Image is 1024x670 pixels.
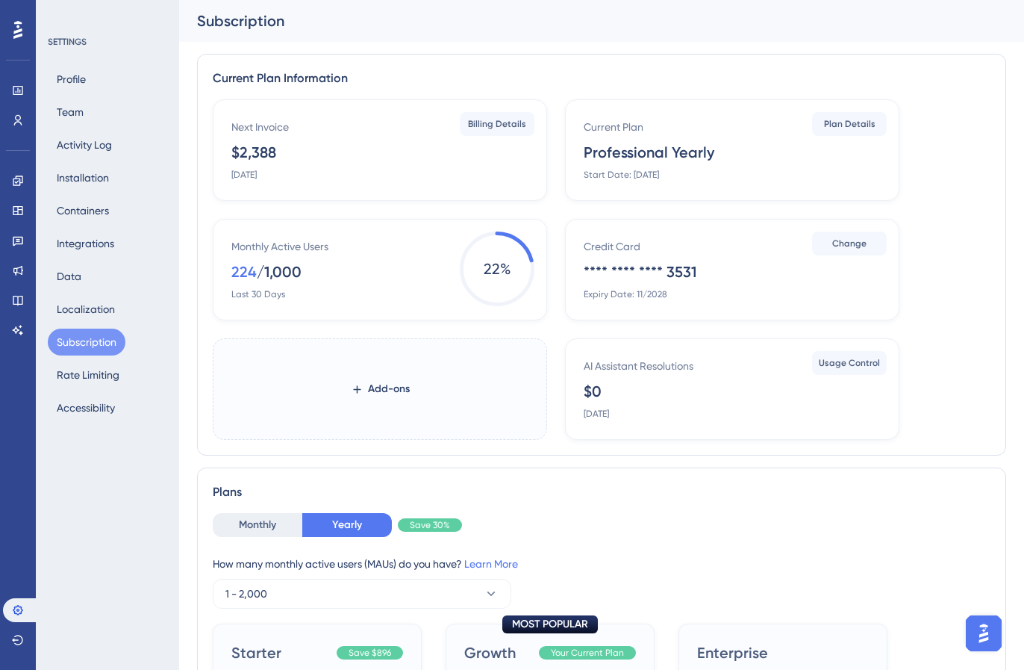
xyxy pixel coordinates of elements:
button: Add-ons [327,376,434,403]
button: Accessibility [48,394,124,421]
button: 1 - 2,000 [213,579,511,609]
button: Change [812,232,887,255]
div: Monthly Active Users [231,238,328,255]
span: Plan Details [824,118,875,130]
span: Your Current Plan [551,647,624,659]
button: Activity Log [48,131,121,158]
div: Credit Card [584,238,640,255]
div: MOST POPULAR [502,615,598,633]
div: Current Plan [584,118,643,136]
button: Billing Details [460,112,534,136]
button: Containers [48,197,118,224]
iframe: UserGuiding AI Assistant Launcher [961,611,1006,656]
span: 22 % [460,232,534,306]
div: [DATE] [231,169,257,181]
button: Profile [48,66,95,93]
div: $0 [584,381,602,402]
div: [DATE] [584,408,609,420]
button: Integrations [48,230,123,257]
div: Professional Yearly [584,142,714,163]
button: Installation [48,164,118,191]
span: Change [832,238,867,249]
div: 224 [231,261,257,282]
button: Subscription [48,329,125,356]
div: Start Date: [DATE] [584,169,659,181]
span: Billing Details [468,118,526,130]
span: Save 30% [410,519,450,531]
a: Learn More [464,558,518,570]
div: Expiry Date: 11/2028 [584,288,667,300]
div: $2,388 [231,142,276,163]
button: Plan Details [812,112,887,136]
span: Enterprise [697,642,869,663]
div: Last 30 Days [231,288,285,300]
button: Rate Limiting [48,362,128,388]
span: Save $896 [349,647,391,659]
span: Growth [464,642,533,663]
button: Monthly [213,513,302,537]
button: Team [48,99,93,125]
button: Data [48,263,90,290]
div: Current Plan Information [213,69,990,87]
div: Next Invoice [231,118,289,136]
div: How many monthly active users (MAUs) do you have? [213,555,990,573]
div: AI Assistant Resolutions [584,357,693,375]
div: / 1,000 [257,261,302,282]
span: Usage Control [819,357,880,369]
button: Localization [48,296,124,323]
div: Plans [213,483,990,501]
span: Add-ons [368,380,410,398]
div: Subscription [197,10,969,31]
span: 1 - 2,000 [225,585,267,603]
span: Starter [231,642,331,663]
div: SETTINGS [48,36,169,48]
button: Usage Control [812,351,887,375]
button: Yearly [302,513,392,537]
